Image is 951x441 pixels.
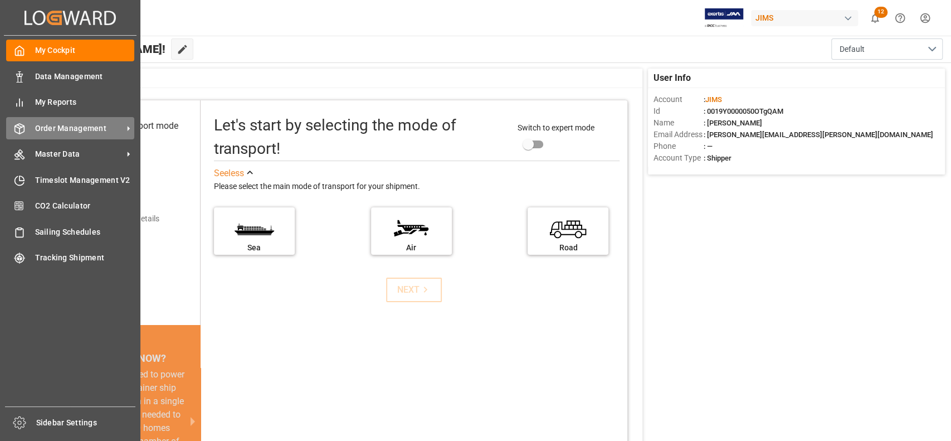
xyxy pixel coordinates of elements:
span: : [PERSON_NAME][EMAIL_ADDRESS][PERSON_NAME][DOMAIN_NAME] [704,130,933,139]
span: CO2 Calculator [35,200,135,212]
a: Sailing Schedules [6,221,134,243]
a: My Cockpit [6,40,134,61]
span: JIMS [705,95,722,104]
a: Timeslot Management V2 [6,169,134,191]
span: My Cockpit [35,45,135,56]
div: JIMS [751,10,858,26]
span: Timeslot Management V2 [35,175,135,186]
div: Let's start by selecting the mode of transport! [214,114,506,161]
div: Road [533,242,603,254]
div: NEXT [397,283,431,297]
span: : [704,95,722,104]
span: : 0019Y0000050OTgQAM [704,107,783,115]
span: Name [653,117,704,129]
span: 12 [874,7,887,18]
span: Data Management [35,71,135,83]
button: JIMS [751,7,862,28]
span: Account [653,94,704,105]
span: : Shipper [704,154,731,162]
div: Select transport mode [92,119,178,133]
span: My Reports [35,96,135,108]
button: Help Center [887,6,913,31]
span: Account Type [653,152,704,164]
a: My Reports [6,91,134,113]
div: See less [214,167,244,180]
span: Default [840,43,865,55]
a: CO2 Calculator [6,195,134,217]
button: NEXT [386,278,442,302]
div: Please select the main mode of transport for your shipment. [214,180,620,193]
span: Tracking Shipment [35,252,135,264]
span: User Info [653,71,691,85]
span: Order Management [35,123,123,134]
span: : — [704,142,713,151]
span: Phone [653,140,704,152]
span: Master Data [35,148,123,160]
button: open menu [831,38,943,60]
span: Id [653,105,704,117]
button: show 12 new notifications [862,6,887,31]
span: Sailing Schedules [35,226,135,238]
span: Sidebar Settings [36,417,136,429]
span: Switch to expert mode [518,123,594,132]
div: Air [377,242,446,254]
div: Sea [220,242,289,254]
a: Data Management [6,65,134,87]
img: Exertis%20JAM%20-%20Email%20Logo.jpg_1722504956.jpg [705,8,743,28]
a: Tracking Shipment [6,247,134,269]
span: Email Address [653,129,704,140]
span: : [PERSON_NAME] [704,119,762,127]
